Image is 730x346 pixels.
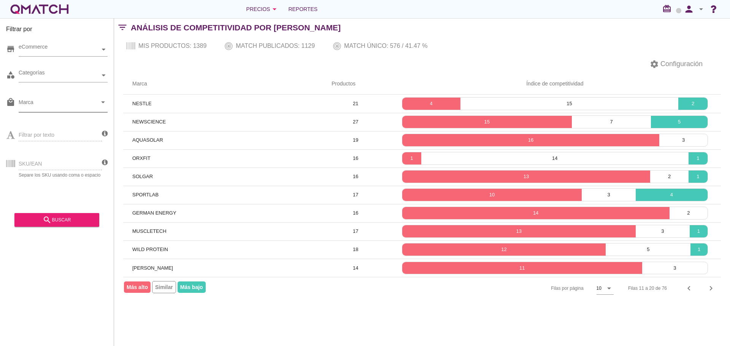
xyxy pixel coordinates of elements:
i: category [6,70,15,79]
p: 15 [460,100,679,107]
p: 4 [402,100,460,107]
p: 2 [650,173,688,180]
p: 3 [642,264,708,272]
th: Índice de competitividad: Not sorted. [389,73,721,95]
th: Marca: Not sorted. [123,73,322,95]
i: chevron_left [684,284,693,293]
i: person [681,4,697,14]
td: 16 [322,149,389,167]
td: 18 [322,240,389,259]
p: 5 [651,118,708,126]
p: 16 [402,136,659,144]
td: 14 [322,259,389,277]
div: buscar [21,215,93,224]
span: NEWSCIENCE [132,119,166,125]
p: 4 [636,191,708,199]
i: arrow_drop_down [270,5,279,14]
span: AQUASOLAR [132,137,163,143]
span: ORXFIT [132,155,151,161]
h3: Filtrar por [6,25,108,37]
span: SPORTLAB [132,192,159,197]
span: Más bajo [178,281,206,293]
td: 19 [322,131,389,149]
div: 10 [597,285,601,292]
i: search [43,215,52,224]
i: arrow_drop_down [98,98,108,107]
p: 2 [678,100,708,107]
span: SOLGAR [132,174,153,179]
i: settings [650,60,659,69]
a: white-qmatch-logo [9,2,70,17]
p: 3 [582,191,636,199]
i: local_mall [6,98,15,107]
th: Productos: Not sorted. [322,73,389,95]
i: chevron_right [706,284,716,293]
p: 1 [690,228,708,235]
p: 1 [689,173,708,180]
span: Reportes [288,5,317,14]
span: WILD PROTEIN [132,246,168,252]
span: GERMAN ENERGY [132,210,176,216]
div: Filas por página [475,277,614,299]
p: 15 [402,118,572,126]
p: 1 [690,246,708,253]
p: 14 [402,209,670,217]
p: 3 [659,136,708,144]
span: MUSCLETECH [132,228,167,234]
button: Previous page [682,281,696,295]
div: Filas 11 a 20 de 76 [628,285,667,292]
span: Configuración [659,59,703,69]
p: 3 [636,228,690,235]
td: 21 [322,95,389,113]
span: Similar [152,281,176,293]
p: 5 [606,246,690,253]
span: Más alto [124,281,151,293]
i: filter_list [114,27,131,28]
td: 17 [322,186,389,204]
p: 1 [689,155,708,162]
span: NESTLE [132,101,152,106]
h2: Análisis de competitividad por [PERSON_NAME] [131,22,341,34]
div: Precios [246,5,279,14]
p: 1 [402,155,421,162]
p: 13 [402,228,636,235]
p: 12 [402,246,606,253]
td: 17 [322,222,389,240]
p: 10 [402,191,582,199]
td: 27 [322,113,389,131]
p: 11 [402,264,642,272]
p: 2 [670,209,708,217]
span: [PERSON_NAME] [132,265,173,271]
button: Configuración [644,57,709,71]
p: 14 [421,155,689,162]
a: Reportes [285,2,321,17]
td: 16 [322,167,389,186]
i: arrow_drop_down [605,284,614,293]
i: redeem [662,4,674,13]
i: arrow_drop_down [697,5,706,14]
p: 7 [572,118,651,126]
p: 13 [402,173,651,180]
button: Next page [704,281,718,295]
button: buscar [14,213,99,227]
i: store [6,44,15,54]
td: 16 [322,204,389,222]
button: Precios [240,2,285,17]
